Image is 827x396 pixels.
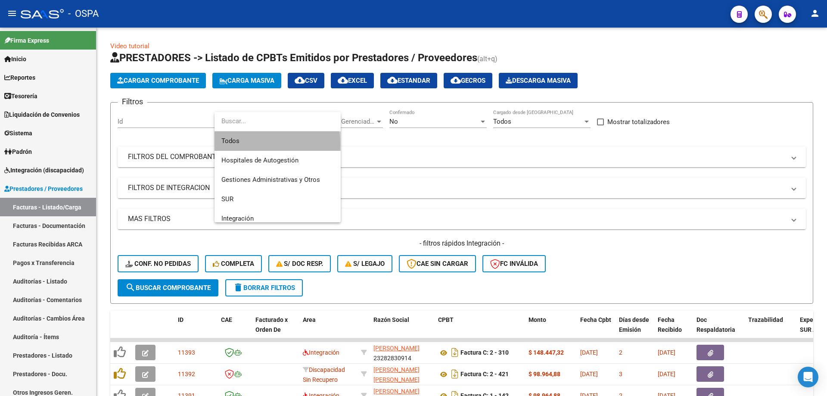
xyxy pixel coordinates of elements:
input: dropdown search [215,112,339,131]
span: Gestiones Administrativas y Otros [221,176,320,184]
span: Todos [221,131,334,151]
span: Integración [221,215,254,222]
div: Open Intercom Messenger [798,367,818,387]
span: Hospitales de Autogestión [221,156,298,164]
span: SUR [221,195,233,203]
